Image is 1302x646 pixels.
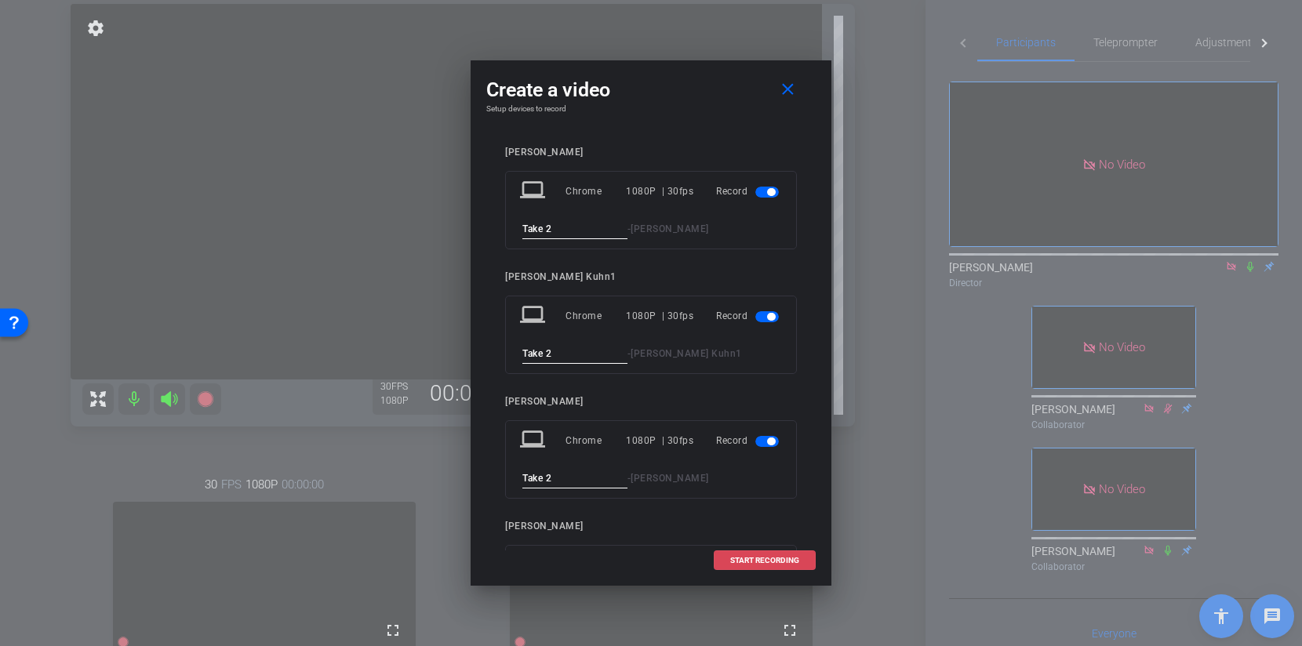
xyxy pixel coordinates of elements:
span: - [627,348,631,359]
div: Create a video [486,76,816,104]
span: - [627,223,631,234]
div: 1080P | 30fps [626,177,693,205]
div: Record [716,302,782,330]
div: [PERSON_NAME] [505,147,797,158]
div: Chrome [566,426,626,455]
div: [PERSON_NAME] Kuhn1 [505,271,797,283]
input: ENTER HERE [522,469,627,488]
span: START RECORDING [730,557,799,564]
div: [PERSON_NAME] [505,521,797,532]
mat-icon: close [778,80,798,100]
span: [PERSON_NAME] Kuhn1 [631,348,742,359]
div: Chrome [566,302,626,330]
div: Chrome [566,177,626,205]
div: 1080P | 30fps [626,426,693,455]
div: Record [716,177,782,205]
h4: Setup devices to record [486,104,816,114]
mat-icon: laptop [520,302,548,330]
span: [PERSON_NAME] [631,223,709,234]
input: ENTER HERE [522,220,627,239]
input: ENTER HERE [522,344,627,364]
div: [PERSON_NAME] [505,396,797,408]
button: START RECORDING [714,550,816,570]
span: [PERSON_NAME] [631,473,709,484]
div: Record [716,426,782,455]
span: - [627,473,631,484]
mat-icon: laptop [520,426,548,455]
mat-icon: laptop [520,177,548,205]
div: 1080P | 30fps [626,302,693,330]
